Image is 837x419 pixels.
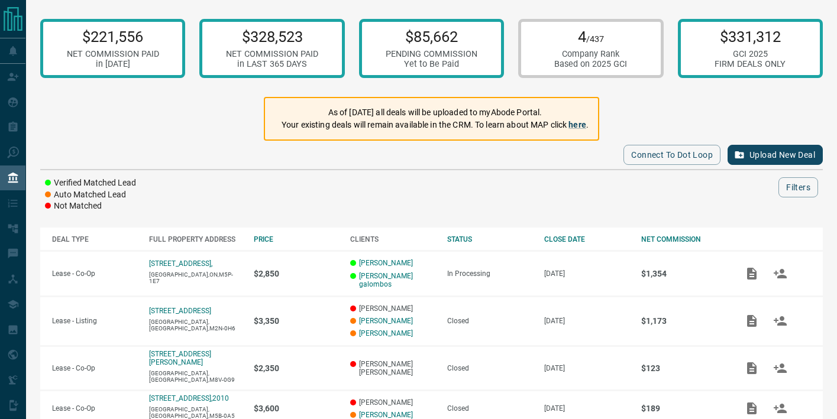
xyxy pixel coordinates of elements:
[359,411,413,419] a: [PERSON_NAME]
[52,317,137,325] p: Lease - Listing
[641,235,726,243] div: NET COMMISSION
[738,363,766,372] span: Add / View Documents
[67,28,159,46] p: $221,556
[149,271,242,284] p: [GEOGRAPHIC_DATA],ON,M5P-1E7
[254,269,339,278] p: $2,850
[359,317,413,325] a: [PERSON_NAME]
[282,106,589,119] p: As of [DATE] all deals will be uploaded to myAbode Portal.
[715,59,786,69] div: FIRM DEALS ONLY
[45,189,136,201] li: Auto Matched Lead
[554,59,627,69] div: Based on 2025 GCI
[554,49,627,59] div: Company Rank
[715,49,786,59] div: GCI 2025
[350,235,435,243] div: CLIENTS
[738,404,766,412] span: Add / View Documents
[544,364,629,372] p: [DATE]
[554,28,627,46] p: 4
[544,404,629,412] p: [DATE]
[45,177,136,189] li: Verified Matched Lead
[715,28,786,46] p: $331,312
[641,404,726,413] p: $189
[350,304,435,313] p: [PERSON_NAME]
[641,269,726,278] p: $1,354
[149,259,212,268] a: [STREET_ADDRESS],
[447,317,532,325] div: Closed
[447,269,532,278] div: In Processing
[254,363,339,373] p: $2,350
[778,177,818,197] button: Filters
[544,235,629,243] div: CLOSE DATE
[67,49,159,59] div: NET COMMISSION PAID
[350,360,435,376] p: [PERSON_NAME] [PERSON_NAME]
[254,316,339,326] p: $3,350
[52,269,137,278] p: Lease - Co-Op
[766,363,794,372] span: Match Clients
[766,404,794,412] span: Match Clients
[544,269,629,278] p: [DATE]
[254,235,339,243] div: PRICE
[67,59,159,69] div: in [DATE]
[226,49,318,59] div: NET COMMISSION PAID
[641,363,726,373] p: $123
[350,398,435,407] p: [PERSON_NAME]
[45,200,136,212] li: Not Matched
[738,269,766,277] span: Add / View Documents
[149,235,242,243] div: FULL PROPERTY ADDRESS
[52,235,137,243] div: DEAL TYPE
[544,317,629,325] p: [DATE]
[359,259,413,267] a: [PERSON_NAME]
[149,370,242,383] p: [GEOGRAPHIC_DATA],[GEOGRAPHIC_DATA],M8V-0G9
[641,316,726,326] p: $1,173
[359,329,413,337] a: [PERSON_NAME]
[149,307,211,315] a: [STREET_ADDRESS]
[623,145,720,165] button: Connect to Dot Loop
[766,269,794,277] span: Match Clients
[386,28,477,46] p: $85,662
[149,350,211,366] a: [STREET_ADDRESS][PERSON_NAME]
[766,316,794,324] span: Match Clients
[447,235,532,243] div: STATUS
[52,364,137,372] p: Lease - Co-Op
[52,404,137,412] p: Lease - Co-Op
[359,272,435,288] a: [PERSON_NAME] galombos
[447,404,532,412] div: Closed
[568,120,586,129] a: here
[447,364,532,372] div: Closed
[254,404,339,413] p: $3,600
[738,316,766,324] span: Add / View Documents
[282,119,589,131] p: Your existing deals will remain available in the CRM. To learn about MAP click .
[226,28,318,46] p: $328,523
[149,319,242,332] p: [GEOGRAPHIC_DATA],[GEOGRAPHIC_DATA],M2N-0H6
[149,394,229,402] a: [STREET_ADDRESS],2010
[149,406,242,419] p: [GEOGRAPHIC_DATA],[GEOGRAPHIC_DATA],M5B-0A5
[386,49,477,59] div: PENDING COMMISSION
[226,59,318,69] div: in LAST 365 DAYS
[586,34,604,44] span: /437
[728,145,823,165] button: Upload New Deal
[386,59,477,69] div: Yet to Be Paid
